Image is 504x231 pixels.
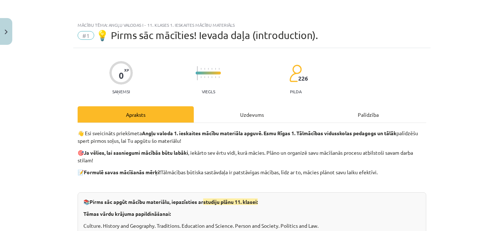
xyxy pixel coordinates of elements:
[194,106,310,123] div: Uzdevums
[78,106,194,123] div: Apraksts
[215,76,216,78] img: icon-short-line-57e1e144782c952c97e751825c79c345078a6d821885a25fce030b3d8c18986b.svg
[119,70,124,81] div: 0
[208,68,209,70] img: icon-short-line-57e1e144782c952c97e751825c79c345078a6d821885a25fce030b3d8c18986b.svg
[298,75,308,82] span: 226
[202,89,215,94] p: Viegls
[78,168,426,176] p: 📝 Tālmācības būtiska sastāvdaļa ir patstāvīgas mācības, līdz ar to, mācies plānot savu laiku efek...
[204,68,205,70] img: icon-short-line-57e1e144782c952c97e751825c79c345078a6d821885a25fce030b3d8c18986b.svg
[219,68,220,70] img: icon-short-line-57e1e144782c952c97e751825c79c345078a6d821885a25fce030b3d8c18986b.svg
[78,129,426,145] p: 👋 Esi sveicināts priekšmeta palīdzēšu spert pirmos soļus, lai Tu apgūtu šo materiālu!
[208,76,209,78] img: icon-short-line-57e1e144782c952c97e751825c79c345078a6d821885a25fce030b3d8c18986b.svg
[83,198,421,206] p: 📚
[78,149,426,164] p: 🎯 , iekārto sev ērtu vidi, kurā mācies. Plāno un organizē savu mācīšanās procesu atbilstoši savam...
[96,29,318,41] span: 💡 Pirms sāc mācīties! Ievada daļa (introduction).
[78,31,94,40] span: #1
[84,149,188,156] strong: Ja vēlies, lai sasniegumi mācībās būtu labāki
[84,169,161,175] strong: Formulē savas mācīšanās mērķi!
[109,89,133,94] p: Saņemsi
[289,64,302,82] img: students-c634bb4e5e11cddfef0936a35e636f08e4e9abd3cc4e673bd6f9a4125e45ecb1.svg
[310,106,426,123] div: Palīdzība
[124,68,129,72] span: XP
[83,210,171,217] strong: Tēmas vārdu krājuma papildināšanai:
[78,22,426,27] div: Mācību tēma: Angļu valodas i - 11. klases 1. ieskaites mācību materiāls
[197,66,198,80] img: icon-long-line-d9ea69661e0d244f92f715978eff75569469978d946b2353a9bb055b3ed8787d.svg
[5,30,8,34] img: icon-close-lesson-0947bae3869378f0d4975bcd49f059093ad1ed9edebbc8119c70593378902aed.svg
[142,130,396,136] strong: Angļu valoda 1. ieskaites mācību materiāla apguvē. Esmu Rīgas 1. Tālmācības vidusskolas pedagogs ...
[204,76,205,78] img: icon-short-line-57e1e144782c952c97e751825c79c345078a6d821885a25fce030b3d8c18986b.svg
[203,198,258,205] span: studiju plānu 11. klasei:
[219,76,220,78] img: icon-short-line-57e1e144782c952c97e751825c79c345078a6d821885a25fce030b3d8c18986b.svg
[215,68,216,70] img: icon-short-line-57e1e144782c952c97e751825c79c345078a6d821885a25fce030b3d8c18986b.svg
[83,222,421,230] p: Culture. History and Geography. Traditions. Education and Science. Person and Society. Politics a...
[90,198,258,205] strong: Pirms sāc apgūt mācību materiālu, iepazīsties ar
[290,89,301,94] p: pilda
